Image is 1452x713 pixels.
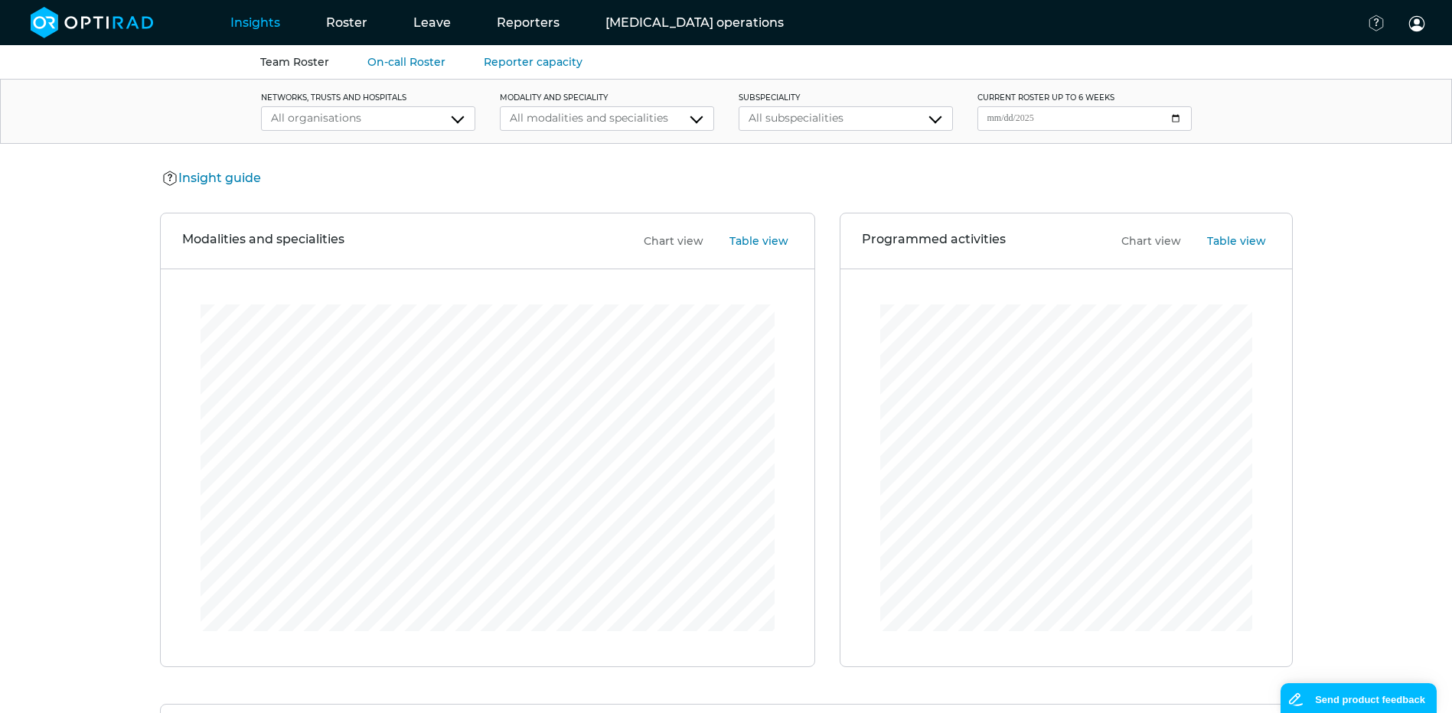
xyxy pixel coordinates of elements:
[739,92,953,103] label: subspeciality
[182,232,344,250] h3: Modalities and specialities
[31,7,154,38] img: brand-opti-rad-logos-blue-and-white-d2f68631ba2948856bd03f2d395fb146ddc8fb01b4b6e9315ea85fa773367...
[977,92,1192,103] label: current roster up to 6 weeks
[160,168,266,188] button: Insight guide
[1103,233,1186,250] button: Chart view
[260,55,329,69] a: Team Roster
[367,55,445,69] a: On-call Roster
[484,55,582,69] a: Reporter capacity
[711,233,793,250] button: Table view
[261,92,475,103] label: networks, trusts and hospitals
[500,92,714,103] label: modality and speciality
[1189,233,1271,250] button: Table view
[162,170,178,187] img: Help Icon
[862,232,1006,250] h3: Programmed activities
[625,233,708,250] button: Chart view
